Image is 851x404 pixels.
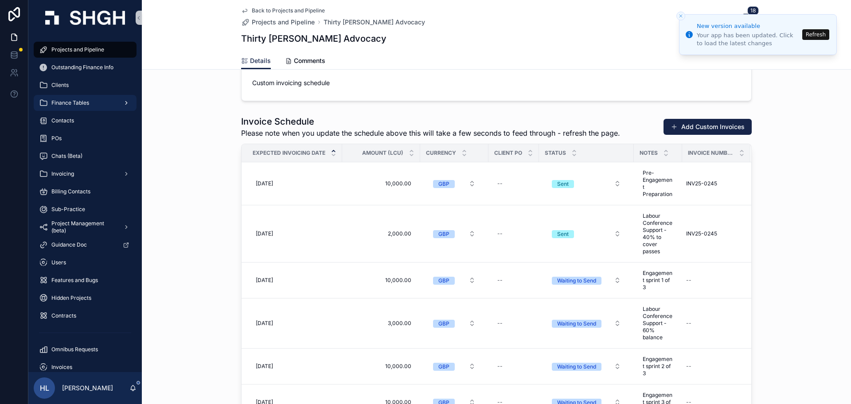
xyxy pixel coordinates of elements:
a: Finance Tables [34,95,137,111]
span: Notes [640,149,658,157]
button: Select Button [545,315,628,331]
a: Hidden Projects [34,290,137,306]
div: GBP [438,230,449,238]
div: -- [497,363,503,370]
span: Features and Bugs [51,277,98,284]
span: Labour Conference Support - 40% to cover passes [643,212,673,255]
img: App logo [45,11,125,25]
button: Select Button [545,226,628,242]
div: GBP [438,277,449,285]
a: Users [34,255,137,271]
a: Chats (Beta) [34,148,137,164]
span: Invoicing [51,170,74,177]
span: Users [51,259,66,266]
button: Select Button [545,358,628,374]
span: Contacts [51,117,74,124]
span: POs [51,135,62,142]
div: -- [686,320,691,327]
div: Your app has been updated. Click to load the latest changes [697,31,800,47]
span: Expected Invoicing Date [253,149,325,157]
button: Select Button [545,272,628,288]
a: Projects and Pipeline [241,18,315,27]
span: Details [250,56,271,65]
span: 2,000.00 [351,230,411,237]
div: GBP [438,320,449,328]
span: Projects and Pipeline [51,46,104,53]
span: Project Management (beta) [51,220,116,234]
span: Engagement sprint 1 of 3 [643,270,673,291]
span: Billing Contacts [51,188,90,195]
span: Client PO [494,149,522,157]
button: Select Button [426,226,483,242]
a: Guidance Doc [34,237,137,253]
a: Projects and Pipeline [34,42,137,58]
button: Refresh [802,29,829,40]
div: GBP [438,180,449,188]
span: INV25-0245 [686,230,717,237]
a: Back to Projects and Pipeline [241,7,325,14]
span: [DATE] [256,230,273,237]
div: -- [497,277,503,284]
div: Waiting to Send [557,320,596,328]
a: POs [34,130,137,146]
a: Sub-Practice [34,201,137,217]
div: Waiting to Send [557,277,596,285]
div: scrollable content [28,35,142,372]
span: Currency [426,149,456,157]
a: Add Custom Invoices [664,119,752,135]
span: Hidden Projects [51,294,91,302]
a: Outstanding Finance Info [34,59,137,75]
a: Details [241,53,271,70]
a: Invoicing [34,166,137,182]
button: Select Button [426,358,483,374]
span: Outstanding Finance Info [51,64,113,71]
div: -- [686,363,691,370]
span: Labour Conference Support - 60% balance [643,306,673,341]
span: 10,000.00 [351,363,411,370]
div: Sent [557,230,569,238]
div: -- [497,230,503,237]
span: Engagement sprint 2 of 3 [643,356,673,377]
span: Comments [294,56,325,65]
a: Project Management (beta) [34,219,137,235]
span: Back to Projects and Pipeline [252,7,325,14]
button: Close toast [676,12,685,20]
span: HL [40,383,49,393]
div: New version available [697,22,800,31]
p: [PERSON_NAME] [62,384,113,392]
span: Pre-Engagement Preparation [643,169,673,198]
span: Chats (Beta) [51,153,82,160]
a: Billing Contacts [34,184,137,200]
span: 3,000.00 [351,320,411,327]
button: Select Button [545,176,628,192]
span: Invoices [51,364,72,371]
button: Select Button [426,272,483,288]
button: Select Button [426,315,483,331]
span: Guidance Doc [51,241,87,248]
span: Custom invoicing schedule [252,78,369,87]
a: Contracts [34,308,137,324]
span: Status [545,149,566,157]
span: [DATE] [256,363,273,370]
span: Projects and Pipeline [252,18,315,27]
h1: Thirty [PERSON_NAME] Advocacy [241,32,386,45]
a: Omnibus Requests [34,341,137,357]
div: -- [497,320,503,327]
span: 10,000.00 [351,277,411,284]
span: 18 [747,6,759,15]
span: [DATE] [256,320,273,327]
h1: Invoice Schedule [241,115,620,128]
span: Sub-Practice [51,206,85,213]
span: Omnibus Requests [51,346,98,353]
div: Waiting to Send [557,363,596,371]
a: Contacts [34,113,137,129]
a: Thirty [PERSON_NAME] Advocacy [324,18,425,27]
span: Amount (LCU) [362,149,403,157]
button: Select Button [426,176,483,192]
span: Invoice Number [688,149,734,157]
span: Contracts [51,312,76,319]
span: [DATE] [256,277,273,284]
a: Features and Bugs [34,272,137,288]
span: Please note when you update the schedule above this will take a few seconds to feed through - ref... [241,128,620,138]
